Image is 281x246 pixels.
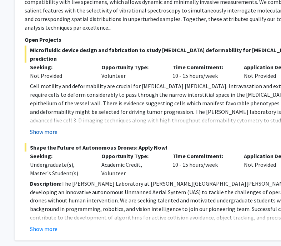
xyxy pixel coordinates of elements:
div: Not Provided [30,71,91,80]
strong: Description: [30,180,61,187]
p: Time Commitment: [173,63,234,71]
p: Seeking: [30,63,91,71]
button: Show more [30,225,57,234]
p: Seeking: [30,152,91,160]
button: Show more [30,127,57,136]
iframe: Chat [5,214,30,241]
div: Undergraduate(s), Master's Student(s) [30,160,91,177]
div: Volunteer [96,63,167,80]
div: 10 - 15 hours/week [167,152,239,177]
p: Opportunity Type: [101,152,162,160]
p: Opportunity Type: [101,63,162,71]
div: Academic Credit, Volunteer [96,152,167,177]
div: 10 - 15 hours/week [167,63,239,80]
p: Time Commitment: [173,152,234,160]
